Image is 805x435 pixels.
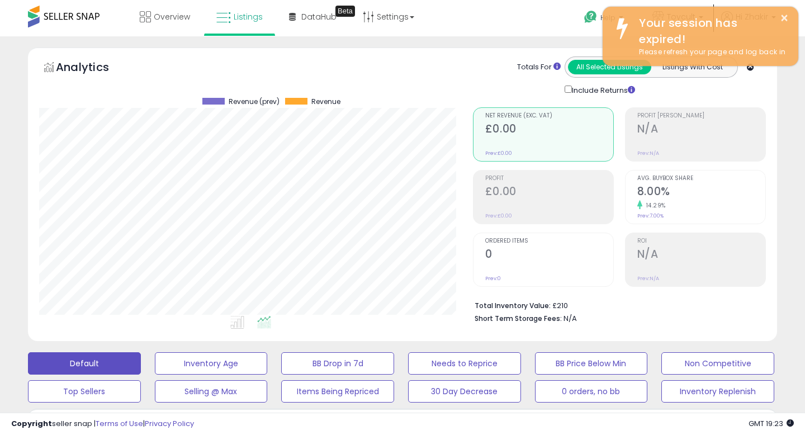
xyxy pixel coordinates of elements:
small: Prev: N/A [637,150,659,157]
a: Help [575,2,634,36]
button: 0 orders, no bb [535,380,648,403]
button: Needs to Reprice [408,352,521,375]
b: Short Term Storage Fees: [475,314,562,323]
div: Your session has expired! [631,15,790,47]
b: Total Inventory Value: [475,301,551,310]
span: Revenue [311,98,340,106]
a: Privacy Policy [145,418,194,429]
div: Include Returns [556,83,648,96]
i: Get Help [584,10,598,24]
button: Top Sellers [28,380,141,403]
h2: 8.00% [637,185,765,200]
button: BB Drop in 7d [281,352,394,375]
button: Selling @ Max [155,380,268,403]
h5: Analytics [56,59,131,78]
a: Terms of Use [96,418,143,429]
span: Net Revenue (Exc. VAT) [485,113,613,119]
span: N/A [563,313,577,324]
h2: £0.00 [485,185,613,200]
strong: Copyright [11,418,52,429]
span: 2025-09-8 19:23 GMT [749,418,794,429]
div: Totals For [517,62,561,73]
small: Prev: 0 [485,275,501,282]
button: Non Competitive [661,352,774,375]
button: Inventory Replenish [661,380,774,403]
span: Profit [485,176,613,182]
button: Listings With Cost [651,60,734,74]
button: × [780,11,789,25]
span: Ordered Items [485,238,613,244]
small: Prev: £0.00 [485,150,512,157]
small: Prev: 7.00% [637,212,664,219]
span: Help [600,13,615,22]
span: DataHub [301,11,337,22]
div: Tooltip anchor [335,6,355,17]
button: Items Being Repriced [281,380,394,403]
h2: 0 [485,248,613,263]
div: seller snap | | [11,419,194,429]
span: ROI [637,238,765,244]
small: 14.29% [642,201,666,210]
li: £210 [475,298,757,311]
h2: N/A [637,248,765,263]
button: 30 Day Decrease [408,380,521,403]
span: Avg. Buybox Share [637,176,765,182]
button: Inventory Age [155,352,268,375]
span: Profit [PERSON_NAME] [637,113,765,119]
span: Revenue (prev) [229,98,280,106]
h2: £0.00 [485,122,613,138]
span: Overview [154,11,190,22]
div: Please refresh your page and log back in [631,47,790,58]
button: Default [28,352,141,375]
small: Prev: N/A [637,275,659,282]
small: Prev: £0.00 [485,212,512,219]
span: Listings [234,11,263,22]
h2: N/A [637,122,765,138]
button: BB Price Below Min [535,352,648,375]
button: All Selected Listings [568,60,651,74]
